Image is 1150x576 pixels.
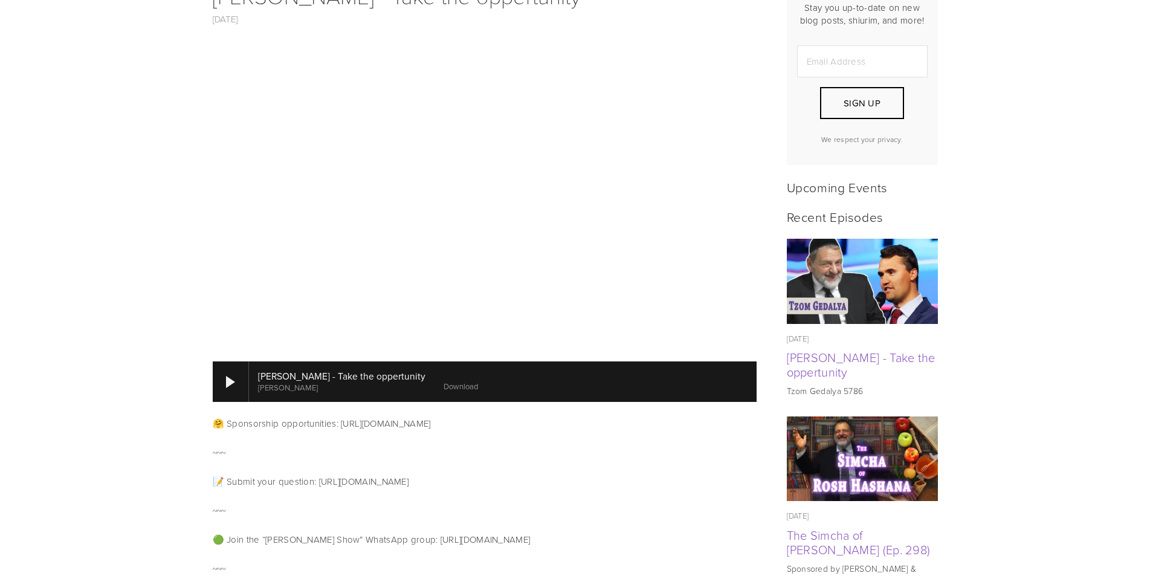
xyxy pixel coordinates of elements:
[797,45,928,77] input: Email Address
[787,510,809,521] time: [DATE]
[787,180,938,195] h2: Upcoming Events
[213,532,757,547] p: 🟢 Join the “[PERSON_NAME] Show” WhatsApp group: [URL][DOMAIN_NAME]
[787,416,938,502] a: The Simcha of Rosh Hashana (Ep. 298)
[797,1,928,27] p: Stay you up-to-date on new blog posts, shiurim, and more!
[820,87,903,119] button: Sign Up
[787,385,938,397] p: Tzom Gedalya 5786
[213,561,757,576] p: ~~~
[844,97,880,109] span: Sign Up
[213,13,238,25] a: [DATE]
[787,333,809,344] time: [DATE]
[787,349,935,380] a: [PERSON_NAME] - Take the oppertunity
[213,503,757,518] p: ~~~
[787,239,938,324] a: Tzom Gedalya - Take the oppertunity
[786,239,938,324] img: Tzom Gedalya - Take the oppertunity
[786,416,938,502] img: The Simcha of Rosh Hashana (Ep. 298)
[213,474,757,489] p: 📝 Submit your question: [URL][DOMAIN_NAME]
[797,134,928,144] p: We respect your privacy.
[787,526,931,558] a: The Simcha of [PERSON_NAME] (Ep. 298)
[213,41,757,347] iframe: YouTube video player
[213,416,757,431] p: 🤗 Sponsorship opportunities: [URL][DOMAIN_NAME]
[213,445,757,460] p: ~~~
[444,381,478,392] a: Download
[787,209,938,224] h2: Recent Episodes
